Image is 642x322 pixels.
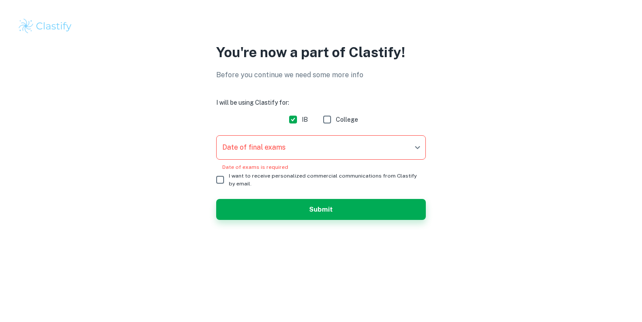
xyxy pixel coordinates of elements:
button: Submit [216,199,426,220]
a: Clastify logo [17,17,625,35]
h6: I will be using Clastify for: [216,98,426,107]
span: College [336,115,358,124]
img: Clastify logo [17,17,73,35]
p: You're now a part of Clastify! [216,42,426,63]
span: IB [302,115,308,124]
span: I want to receive personalized commercial communications from Clastify by email. [229,172,419,188]
p: Date of exams is required [222,163,420,171]
p: Before you continue we need some more info [216,70,426,80]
